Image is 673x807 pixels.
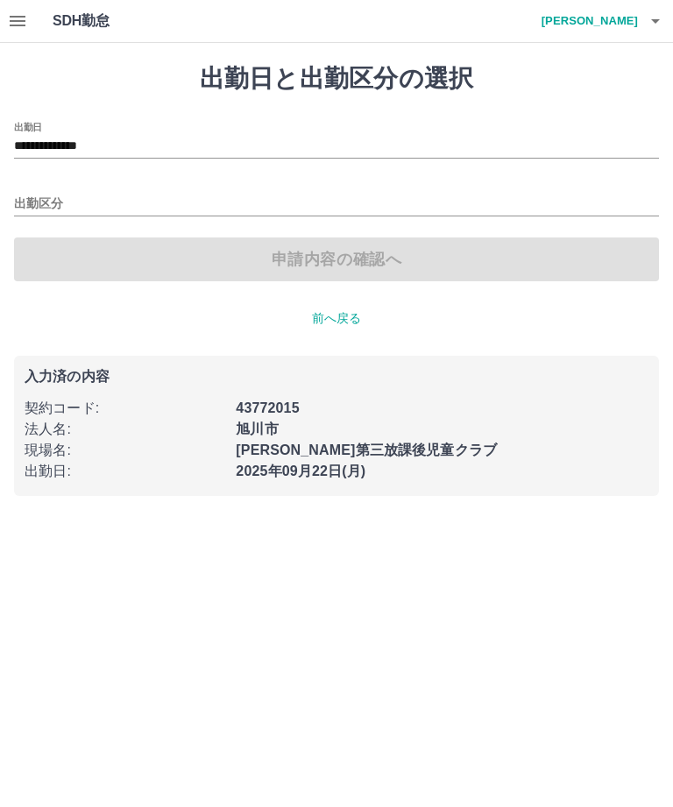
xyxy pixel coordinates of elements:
[14,64,659,94] h1: 出勤日と出勤区分の選択
[236,400,299,415] b: 43772015
[25,440,225,461] p: 現場名 :
[14,120,42,133] label: 出勤日
[25,419,225,440] p: 法人名 :
[236,421,278,436] b: 旭川市
[25,461,225,482] p: 出勤日 :
[236,442,497,457] b: [PERSON_NAME]第三放課後児童クラブ
[236,464,365,478] b: 2025年09月22日(月)
[14,309,659,328] p: 前へ戻る
[25,370,648,384] p: 入力済の内容
[25,398,225,419] p: 契約コード :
